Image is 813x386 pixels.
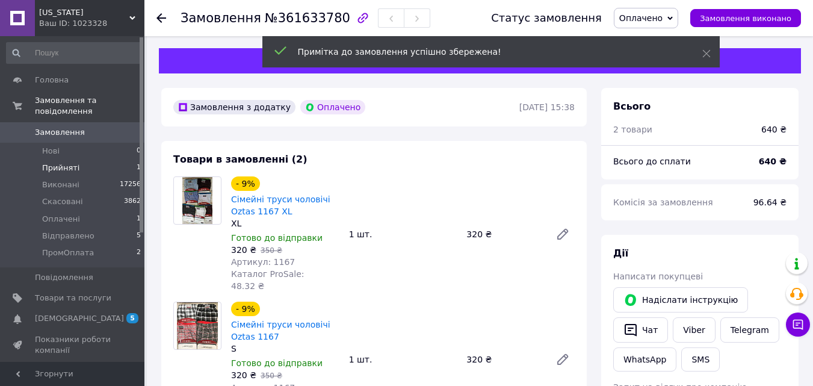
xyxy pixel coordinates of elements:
a: Сімейні труси чоловічі Oztas 1167 [231,320,330,341]
span: Відправлено [42,231,94,241]
span: Всього до сплати [613,157,691,166]
span: Показники роботи компанії [35,334,111,356]
span: Дії [613,247,628,259]
span: Оплачено [619,13,663,23]
a: Сімейні труси чоловічі Oztas 1167 XL [231,195,330,216]
span: 5 [126,313,138,323]
span: Замовлення виконано [700,14,791,23]
span: 96.64 ₴ [753,198,787,207]
div: Повернутися назад [156,12,166,24]
span: Головна [35,75,69,86]
div: 1 шт. [344,226,462,243]
span: Повідомлення [35,272,93,283]
span: Оплачені [42,214,80,225]
input: Пошук [6,42,142,64]
button: SMS [681,347,720,372]
span: 17256 [120,179,141,190]
span: Артикул: 1167 [231,257,295,267]
span: Виконані [42,179,79,190]
div: Ваш ID: 1023328 [39,18,144,29]
div: Статус замовлення [491,12,602,24]
time: [DATE] 15:38 [519,102,575,112]
img: Сімейні труси чоловічі Oztas 1167 XL [182,177,212,224]
span: 320 ₴ [231,370,256,380]
span: Готово до відправки [231,358,323,368]
a: Viber [673,317,715,343]
div: - 9% [231,302,260,316]
span: №361633780 [265,11,350,25]
button: Чат з покупцем [786,313,810,337]
button: Чат [613,317,668,343]
span: Каталог ProSale: 48.32 ₴ [231,269,304,291]
div: - 9% [231,176,260,191]
span: Готово до відправки [231,233,323,243]
span: 350 ₴ [261,372,282,380]
span: Замовлення [35,127,85,138]
span: Замовлення та повідомлення [35,95,144,117]
div: XL [231,217,339,229]
span: Всього [613,101,651,112]
span: Товари та послуги [35,293,111,304]
a: Редагувати [551,347,575,372]
div: 320 ₴ [462,351,546,368]
span: ПромОплата [42,247,94,258]
span: Товари в замовленні (2) [173,154,308,165]
span: 320 ₴ [231,245,256,255]
span: 350 ₴ [261,246,282,255]
span: Скасовані [42,196,83,207]
div: Примітка до замовлення успішно збережена! [298,46,672,58]
div: 320 ₴ [462,226,546,243]
div: Оплачено [300,100,365,114]
span: Замовлення [181,11,261,25]
span: 3862 [124,196,141,207]
span: [DEMOGRAPHIC_DATA] [35,313,124,324]
div: 1 шт. [344,351,462,368]
div: Замовлення з додатку [173,100,295,114]
b: 640 ₴ [759,157,787,166]
span: Комісія за замовлення [613,198,713,207]
span: 2 товари [613,125,652,134]
div: 640 ₴ [761,123,787,135]
span: 0 [137,146,141,157]
img: Сімейні труси чоловічі Oztas 1167 [177,302,218,349]
a: Редагувати [551,222,575,246]
span: MONTANA [39,7,129,18]
span: 1 [137,214,141,225]
span: Прийняті [42,163,79,173]
span: Нові [42,146,60,157]
button: Надіслати інструкцію [613,287,748,313]
div: S [231,343,339,355]
span: Написати покупцеві [613,272,703,281]
a: WhatsApp [613,347,676,372]
span: 1 [137,163,141,173]
span: 2 [137,247,141,258]
span: 5 [137,231,141,241]
button: Замовлення виконано [690,9,801,27]
a: Telegram [720,317,779,343]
